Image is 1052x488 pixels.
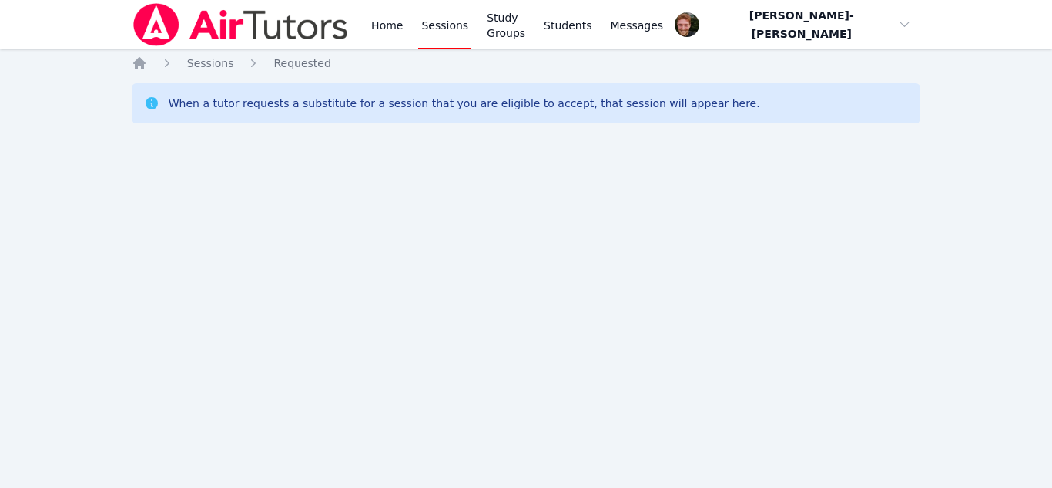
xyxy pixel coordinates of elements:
[169,96,760,111] div: When a tutor requests a substitute for a session that you are eligible to accept, that session wi...
[187,56,234,71] a: Sessions
[132,56,921,71] nav: Breadcrumb
[273,57,330,69] span: Requested
[611,18,664,33] span: Messages
[273,56,330,71] a: Requested
[187,57,234,69] span: Sessions
[132,3,350,46] img: Air Tutors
